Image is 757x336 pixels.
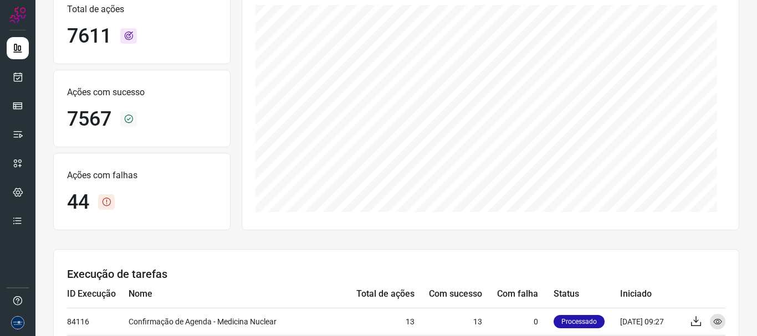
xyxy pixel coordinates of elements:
td: 13 [341,308,415,335]
td: ID Execução [67,281,129,308]
h1: 7567 [67,107,111,131]
td: Total de ações [341,281,415,308]
td: Com falha [482,281,554,308]
td: Iniciado [620,281,681,308]
td: [DATE] 09:27 [620,308,681,335]
td: 0 [482,308,554,335]
img: d06bdf07e729e349525d8f0de7f5f473.png [11,316,24,329]
h3: Execução de tarefas [67,267,725,281]
img: Logo [9,7,26,23]
h1: 7611 [67,24,111,48]
p: Processado [554,315,605,328]
td: Com sucesso [415,281,482,308]
td: 13 [415,308,482,335]
td: Status [554,281,620,308]
td: Nome [129,281,341,308]
td: Confirmação de Agenda - Medicina Nuclear [129,308,341,335]
p: Ações com falhas [67,169,217,182]
h1: 44 [67,190,89,214]
p: Total de ações [67,3,217,16]
td: 84116 [67,308,129,335]
p: Ações com sucesso [67,86,217,99]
